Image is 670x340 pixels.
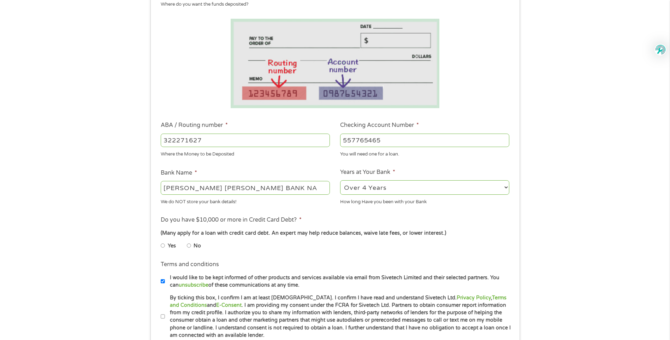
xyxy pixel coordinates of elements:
[161,134,330,147] input: 263177916
[340,148,509,158] div: You will need one for a loan.
[161,122,228,129] label: ABA / Routing number
[168,242,176,250] label: Yes
[194,242,201,250] label: No
[231,19,440,108] img: Routing number location
[340,134,509,147] input: 345634636
[161,261,219,268] label: Terms and conditions
[161,169,197,177] label: Bank Name
[340,169,395,176] label: Years at Your Bank
[170,295,506,308] a: Terms and Conditions
[165,274,511,289] label: I would like to be kept informed of other products and services available via email from Sivetech...
[161,229,509,237] div: (Many apply for a loan with credit card debt. An expert may help reduce balances, waive late fees...
[161,216,302,224] label: Do you have $10,000 or more in Credit Card Debt?
[457,295,491,301] a: Privacy Policy
[340,196,509,205] div: How long Have you been with your Bank
[161,148,330,158] div: Where the Money to be Deposited
[216,302,242,308] a: E-Consent
[165,294,511,339] label: By ticking this box, I confirm I am at least [DEMOGRAPHIC_DATA]. I confirm I have read and unders...
[161,196,330,205] div: We do NOT store your bank details!
[161,1,504,8] div: Where do you want the funds deposited?
[340,122,419,129] label: Checking Account Number
[179,282,208,288] a: unsubscribe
